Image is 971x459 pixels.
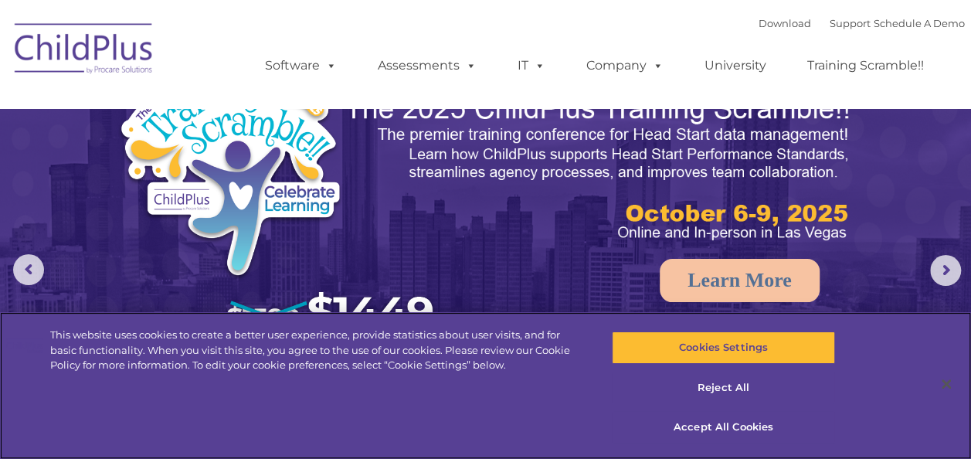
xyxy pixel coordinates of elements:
div: This website uses cookies to create a better user experience, provide statistics about user visit... [50,328,582,373]
a: Support [830,17,871,29]
span: Last name [215,102,262,114]
button: Close [929,367,963,401]
button: Cookies Settings [612,331,835,364]
span: Phone number [215,165,280,177]
button: Accept All Cookies [612,411,835,444]
a: Assessments [362,50,492,81]
button: Reject All [612,372,835,404]
a: University [689,50,782,81]
a: Company [571,50,679,81]
a: IT [502,50,561,81]
img: ChildPlus by Procare Solutions [7,12,161,90]
a: Learn More [660,259,820,302]
a: Software [250,50,352,81]
a: Download [759,17,811,29]
font: | [759,17,965,29]
a: Schedule A Demo [874,17,965,29]
a: Training Scramble!! [792,50,939,81]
